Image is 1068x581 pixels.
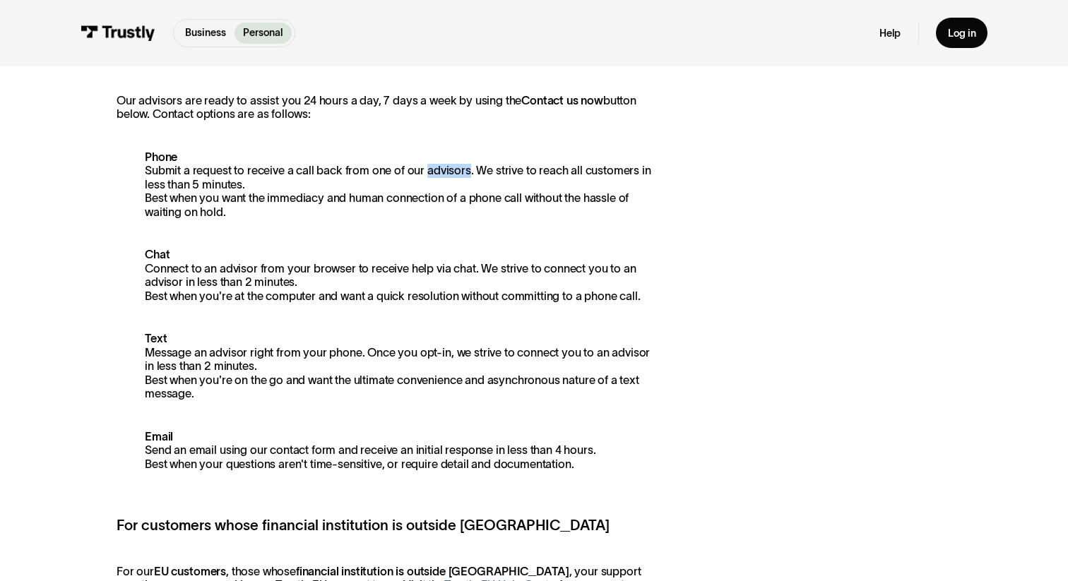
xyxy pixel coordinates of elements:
strong: Phone [145,150,177,163]
p: Our advisors are ready to assist you 24 hours a day, 7 days a week by using the button below. Con... [117,94,654,121]
a: Personal [235,23,291,44]
p: Business [185,25,226,40]
p: Personal [243,25,283,40]
strong: EU customers [154,565,226,577]
strong: financial institution is outside [GEOGRAPHIC_DATA] [296,565,569,577]
strong: For customers whose financial institution is outside [GEOGRAPHIC_DATA] [117,517,610,533]
strong: Contact us now [521,94,603,107]
img: Trustly Logo [81,25,155,41]
strong: Text [145,332,167,345]
p: Submit a request to receive a call back from one of our advisors. We strive to reach all customer... [117,150,654,220]
p: Message an advisor right from your phone. Once you opt-in, we strive to connect you to an advisor... [117,332,654,401]
a: Business [177,23,235,44]
p: Connect to an advisor from your browser to receive help via chat. We strive to connect you to an ... [117,248,654,303]
a: Log in [936,18,987,48]
p: Send an email using our contact form and receive an initial response in less than 4 hours. Best w... [117,430,654,472]
strong: Email [145,430,173,443]
strong: Chat [145,248,170,260]
div: Log in [948,27,976,40]
a: Help [879,27,901,40]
